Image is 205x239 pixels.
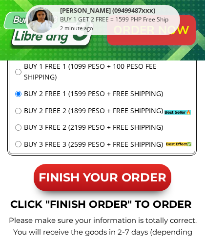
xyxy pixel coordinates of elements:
[60,24,93,33] div: 2 minute ago
[24,105,189,116] span: BUY 2 FREE 2 (1899 PESO + FREE SHIPPING)
[164,110,191,115] span: Best Seller🔥
[60,16,178,24] div: BUY 1 GET 2 FREE = 1599 PHP Free Ship
[24,88,189,99] span: BUY 2 FREE 1 (1599 PESO + FREE SHIPPING)
[24,139,189,150] span: BUY 3 FREE 3 (2599 PESO + FREE SHIPPING)
[166,142,191,146] span: Best Effect✅
[39,170,166,184] span: FINISH YOUR ORDER
[60,7,178,16] div: [PERSON_NAME] (09499487xxx)
[24,122,189,133] span: BUY 3 FREE 2 (2199 PESO + FREE SHIPPING)
[24,61,189,83] span: BUY 1 FREE 1 (1099 PESO + 100 PESO FEE SHIPPING)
